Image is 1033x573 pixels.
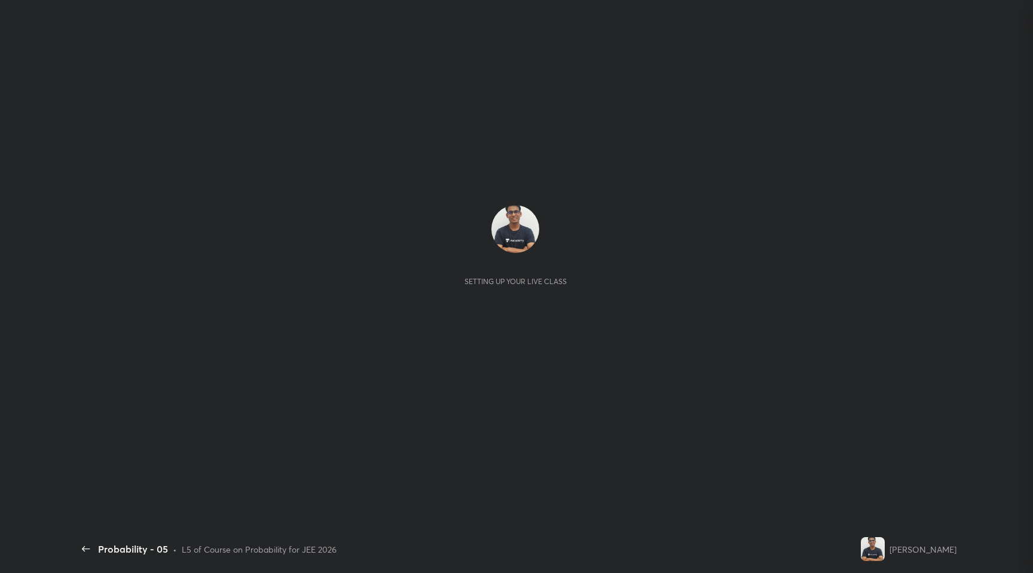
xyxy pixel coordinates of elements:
[464,277,567,286] div: Setting up your live class
[491,205,539,253] img: 9184f45cd5704d038f7ddef07b37b368.jpg
[182,543,337,556] div: L5 of Course on Probability for JEE 2026
[890,543,956,556] div: [PERSON_NAME]
[98,542,168,556] div: Probability - 05
[861,537,885,561] img: 9184f45cd5704d038f7ddef07b37b368.jpg
[173,543,177,556] div: •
